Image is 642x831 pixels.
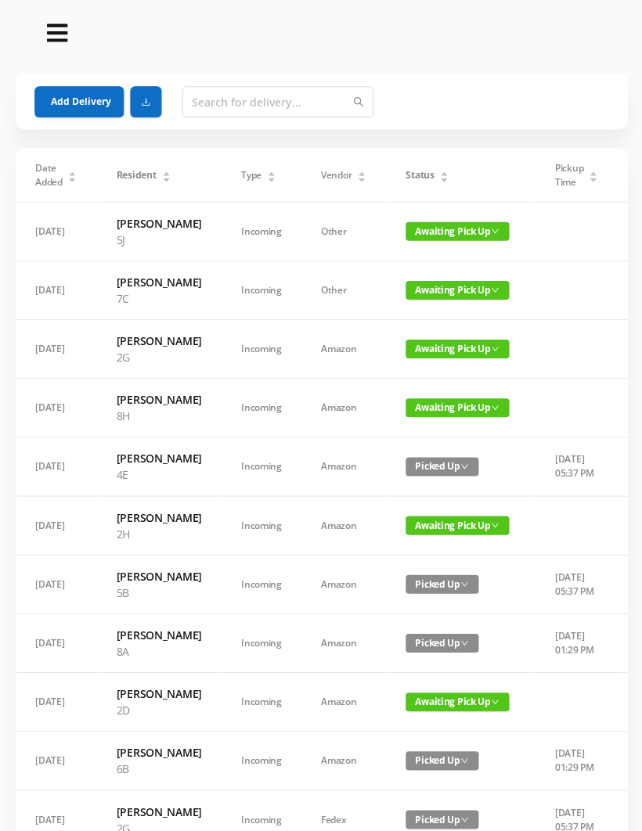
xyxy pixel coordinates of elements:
span: Awaiting Pick Up [405,691,508,710]
p: 6B [116,759,201,775]
td: Incoming [221,495,301,554]
td: [DATE] [16,378,96,437]
td: Amazon [301,671,385,730]
i: icon: caret-up [588,169,597,174]
div: Sort [67,169,77,178]
p: 4E [116,466,201,482]
h6: [PERSON_NAME] [116,625,201,642]
i: icon: down [460,755,467,763]
td: Amazon [301,437,385,495]
span: Resident [116,167,156,182]
td: Incoming [221,261,301,319]
i: icon: down [460,638,467,646]
i: icon: down [490,520,498,528]
td: Incoming [221,437,301,495]
span: Picked Up [405,808,478,827]
td: Amazon [301,319,385,378]
i: icon: down [490,227,498,235]
div: Sort [266,169,276,178]
h6: [PERSON_NAME] [116,743,201,759]
span: Awaiting Pick Up [405,398,508,416]
td: Incoming [221,319,301,378]
p: 5J [116,231,201,247]
p: 2H [116,524,201,541]
td: [DATE] [16,319,96,378]
i: icon: caret-down [68,175,77,180]
i: icon: caret-up [357,169,366,174]
td: [DATE] 01:29 PM [534,613,616,671]
h6: [PERSON_NAME] [116,273,201,290]
i: icon: caret-up [161,169,170,174]
span: Date Added [35,160,63,189]
td: [DATE] [16,437,96,495]
h6: [PERSON_NAME] [116,801,201,818]
span: Picked Up [405,632,478,651]
td: [DATE] [16,554,96,613]
i: icon: caret-down [161,175,170,180]
p: 7C [116,290,201,306]
td: Incoming [221,378,301,437]
td: [DATE] [16,730,96,789]
td: Incoming [221,554,301,613]
td: [DATE] 05:37 PM [534,437,616,495]
td: [DATE] [16,613,96,671]
span: Awaiting Pick Up [405,221,508,240]
td: Amazon [301,613,385,671]
i: icon: down [490,344,498,352]
h6: [PERSON_NAME] [116,390,201,407]
div: Sort [356,169,366,178]
i: icon: down [490,286,498,293]
span: Pickup Time [554,160,582,189]
i: icon: caret-down [588,175,597,180]
td: Amazon [301,495,385,554]
i: icon: caret-down [267,175,276,180]
i: icon: caret-up [439,169,448,174]
span: Picked Up [405,750,478,768]
p: 2D [116,700,201,717]
td: [DATE] [16,495,96,554]
h6: [PERSON_NAME] [116,508,201,524]
td: Incoming [221,730,301,789]
span: Picked Up [405,574,478,592]
p: 2G [116,348,201,365]
td: Amazon [301,730,385,789]
i: icon: down [460,814,467,822]
button: Add Delivery [34,86,124,117]
span: Awaiting Pick Up [405,339,508,358]
span: Status [405,167,433,182]
i: icon: down [460,579,467,587]
td: Other [301,202,385,261]
span: Type [240,167,261,182]
div: Sort [438,169,448,178]
td: Amazon [301,554,385,613]
td: Amazon [301,378,385,437]
td: Other [301,261,385,319]
h6: [PERSON_NAME] [116,684,201,700]
span: Awaiting Pick Up [405,515,508,534]
span: Vendor [320,167,351,182]
i: icon: down [490,696,498,704]
i: icon: down [490,403,498,411]
i: icon: caret-up [68,169,77,174]
span: Picked Up [405,456,478,475]
td: [DATE] [16,261,96,319]
h6: [PERSON_NAME] [116,449,201,466]
button: icon: download [130,86,161,117]
td: [DATE] 05:37 PM [534,554,616,613]
td: Incoming [221,202,301,261]
h6: [PERSON_NAME] [116,567,201,583]
i: icon: caret-up [267,169,276,174]
td: [DATE] [16,671,96,730]
i: icon: down [460,462,467,469]
td: Incoming [221,671,301,730]
div: Sort [161,169,171,178]
p: 5B [116,583,201,599]
span: Awaiting Pick Up [405,280,508,299]
i: icon: search [352,96,363,107]
h6: [PERSON_NAME] [116,214,201,231]
td: [DATE] 01:29 PM [534,730,616,789]
input: Search for delivery... [182,86,373,117]
h6: [PERSON_NAME] [116,332,201,348]
td: Incoming [221,613,301,671]
div: Sort [587,169,597,178]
